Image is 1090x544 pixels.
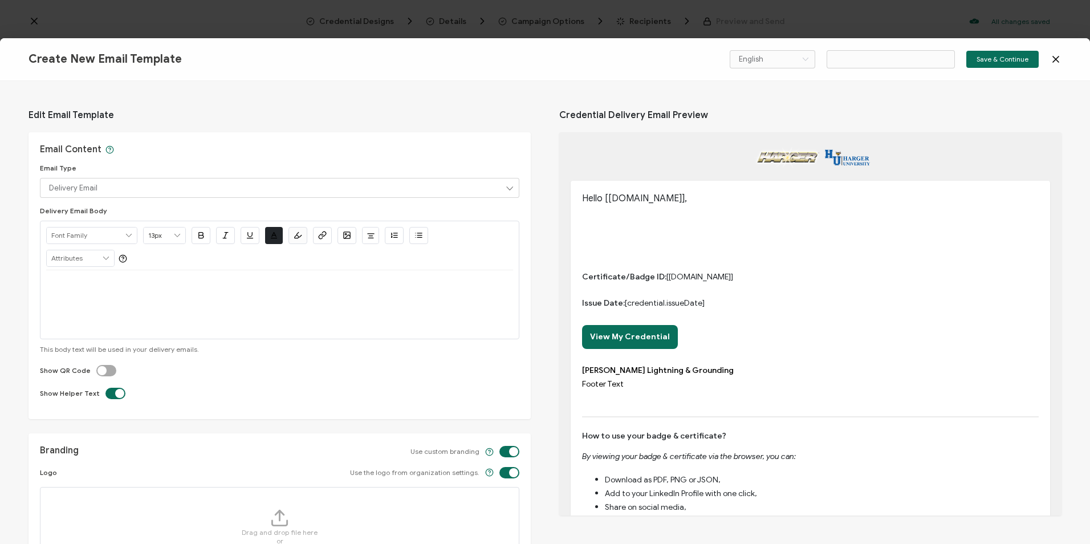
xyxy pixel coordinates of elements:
iframe: Chat Widget [900,415,1090,544]
input: Delivery Email [40,178,519,198]
span: Delivery Email Body [40,206,107,215]
p: Email Content [40,144,114,155]
span: [credential.issueDate] [582,299,1039,308]
span: Credential Delivery Email Preview [559,98,1061,132]
span: Download as PDF, PNG or JSON, [605,475,721,485]
span: Create New Email Template [29,52,182,66]
input: Select language [730,50,815,68]
b: Issue Date: [582,298,625,308]
input: Attributes [47,250,114,266]
span: Use the logo from organization settings. [350,468,479,477]
span: Edit Email Template [29,98,531,132]
b: Certificate/Badge ID: [582,272,666,282]
button: Save & Continue [966,51,1039,68]
span: Add to your LinkedIn Profile with one click, [605,489,757,498]
span: This body text will be used in your delivery emails. [40,345,199,354]
span: [[DOMAIN_NAME]] [582,273,1039,282]
i: By viewing your badge & certificate via the browser, you can: [582,452,796,461]
p: Branding [40,445,79,456]
b: How to use your badge & certificate? [582,431,726,441]
span: Email Type [40,164,76,172]
input: Font Family [47,228,137,243]
p: Hello [[DOMAIN_NAME]], [582,192,1039,205]
span: Logo [40,468,57,477]
input: Font Size [144,228,185,243]
a: View My Credential [582,325,678,349]
span: Save & Continue [977,56,1028,63]
span: Show QR Code [40,366,91,375]
b: [PERSON_NAME] Lightning & Grounding [582,366,734,375]
span: Use custom branding [410,447,479,456]
span: Footer Text [582,379,624,389]
span: Share on social media, [605,502,686,512]
span: Show Helper Text [40,389,100,397]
